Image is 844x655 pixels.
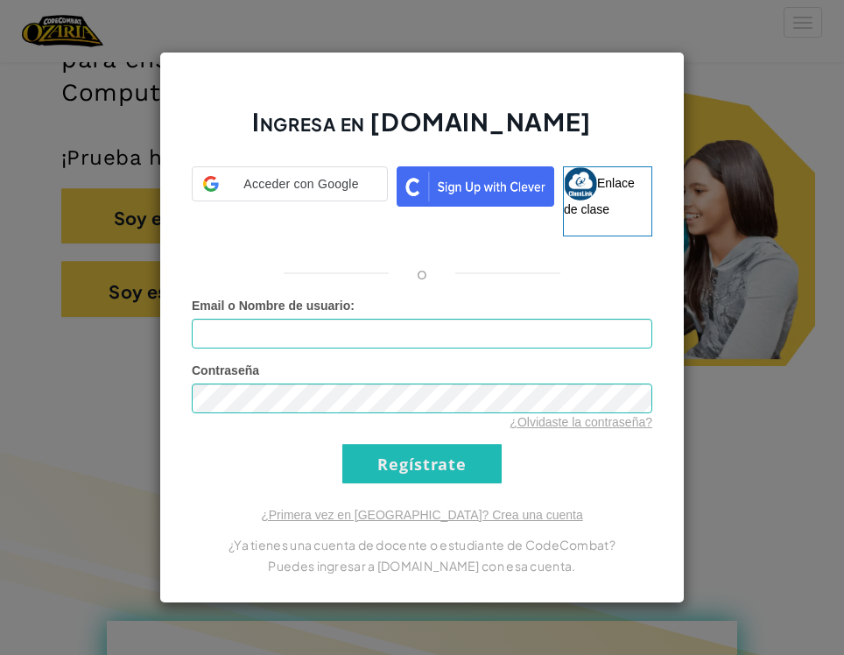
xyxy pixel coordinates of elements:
img: classlink-logo-small.png [564,167,597,201]
img: clever_sso_button@2x.png [397,166,554,207]
font: Email o Nombre de usuario [192,299,350,313]
font: Puedes ingresar a [DOMAIN_NAME] con esa cuenta. [268,558,575,574]
font: Ingresa en [DOMAIN_NAME] [252,106,591,137]
a: ¿Primera vez en [GEOGRAPHIC_DATA]? Crea una cuenta [261,508,583,522]
a: Acceder con Google [192,166,388,236]
input: Regístrate [342,444,502,483]
font: o [417,263,427,283]
font: Acceder con Google [243,177,358,191]
font: Contraseña [192,363,259,377]
a: ¿Olvidaste la contraseña? [510,415,652,429]
font: : [350,299,355,313]
font: ¿Ya tienes una cuenta de docente o estudiante de CodeCombat? [229,537,615,553]
font: Enlace de clase [564,176,635,216]
iframe: Botón de Acceder con Google [183,200,397,238]
div: Acceder con Google [192,166,388,201]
